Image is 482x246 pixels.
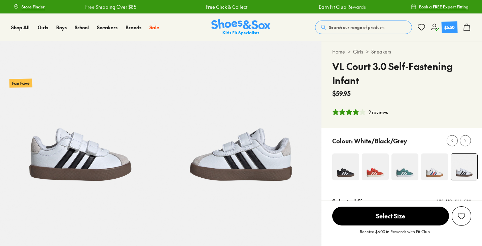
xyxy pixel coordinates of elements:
img: 4-498573_1 [451,154,477,180]
span: Search our range of products [329,24,384,30]
div: EU [455,198,461,205]
a: Boys [56,24,67,31]
a: Sneakers [371,48,391,55]
p: Colour: [332,136,353,145]
span: $59.95 [332,89,351,98]
img: 4-548031_1 [332,153,359,180]
img: SNS_Logo_Responsive.svg [211,19,271,36]
h4: VL Court 3.0 Self-Fastening Infant [332,59,471,87]
div: UK [437,198,443,205]
span: Store Finder [22,4,45,10]
a: Girls [353,48,363,55]
img: 4-524350_1 [421,153,448,180]
a: Sale [149,24,159,31]
button: 4 stars, 2 ratings [332,109,388,116]
iframe: Gorgias live chat messenger [7,201,34,226]
a: Free Shipping Over $85 [85,3,136,10]
a: School [75,24,89,31]
p: Receive $6.00 in Rewards with Fit Club [360,229,430,241]
div: US [446,198,452,205]
a: Shop All [11,24,30,31]
div: 2 reviews [369,109,388,116]
a: $6.50 [431,22,457,33]
img: 4-548220_1 [391,153,418,180]
button: Add to wishlist [452,206,471,226]
span: Book a FREE Expert Fitting [419,4,469,10]
a: Shoes & Sox [211,19,271,36]
p: White/Black/Grey [354,136,407,145]
div: $6.50 [444,24,455,30]
div: > > [332,48,471,55]
p: Selected Size: [332,197,371,206]
a: Sneakers [97,24,117,31]
a: Free Click & Collect [205,3,247,10]
a: Earn Fit Club Rewards [318,3,366,10]
img: 5-498574_1 [161,41,321,202]
a: Book a FREE Expert Fitting [411,1,469,13]
a: Girls [38,24,48,31]
button: Search our range of products [315,21,412,34]
a: Brands [126,24,141,31]
a: Store Finder [13,1,45,13]
img: 4-524344_1 [362,153,389,180]
span: Select Size [332,207,449,225]
div: CM [463,198,471,205]
button: Select Size [332,206,449,226]
a: Home [332,48,345,55]
p: Fan Fave [9,78,32,87]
